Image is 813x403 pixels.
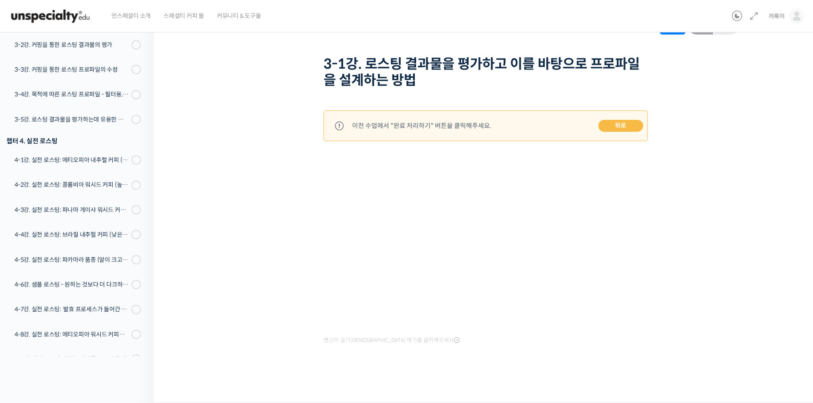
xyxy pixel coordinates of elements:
[15,304,129,314] div: 4-7강. 실전 로스팅: 발효 프로세스가 들어간 커피를 필터용으로 로스팅 할 때
[15,65,129,74] div: 3-3강. 커핑을 통한 로스팅 프로파일의 수정
[56,270,110,292] a: 대화
[15,255,129,264] div: 4-5강. 실전 로스팅: 파카마라 품종 (알이 크고 산지에서 건조가 고르게 되기 힘든 경우)
[78,284,88,290] span: 대화
[15,90,129,99] div: 3-4강. 목적에 따른 로스팅 프로파일 - 필터용, 에스프레소용
[15,330,129,339] div: 4-8강. 실전 로스팅: 에티오피아 워시드 커피를 에스프레소용으로 로스팅 할 때
[323,337,460,344] span: 영상이 끊기[DEMOGRAPHIC_DATA] 여기를 클릭해주세요
[15,180,129,189] div: 4-2강. 실전 로스팅: 콜롬비아 워시드 커피 (높은 밀도와 수분율 때문에 1차 크랙에서 많은 수분을 방출하는 경우)
[15,280,129,289] div: 4-6강. 샘플 로스팅 - 원하는 것보다 더 다크하게 로스팅 하는 이유
[15,155,129,165] div: 4-1강. 실전 로스팅: 에티오피아 내추럴 커피 (당분이 많이 포함되어 있고 색이 고르지 않은 경우)
[6,135,141,147] div: 챕터 4. 실전 로스팅
[15,115,129,124] div: 3-5강. 로스팅 결과물을 평가하는데 유용한 팁들 - 연수를 활용한 커핑, 커핑용 분쇄도 찾기, 로스트 레벨에 따른 QC 등
[352,120,491,131] div: 이전 수업에서 "완료 처리하기" 버튼을 클릭해주세요.
[110,270,164,292] a: 설정
[15,230,129,239] div: 4-4강. 실전 로스팅: 브라질 내추럴 커피 (낮은 고도에서 재배되어 당분과 밀도가 낮은 경우)
[132,283,142,290] span: 설정
[27,283,32,290] span: 홈
[769,12,785,20] span: 끼룩이
[15,354,129,364] div: 4-9강. 실전 로스팅: 대회용 커피를 로스팅 할 때
[598,120,643,132] a: 뒤로
[3,270,56,292] a: 홈
[15,40,129,49] div: 3-2강. 커핑을 통한 로스팅 결과물의 평가
[15,205,129,215] div: 4-3강. 실전 로스팅: 파나마 게이샤 워시드 커피 (플레이버 프로파일이 로스팅하기 까다로운 경우)
[323,56,648,89] h1: 3-1강. 로스팅 결과물을 평가하고 이를 바탕으로 프로파일을 설계하는 방법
